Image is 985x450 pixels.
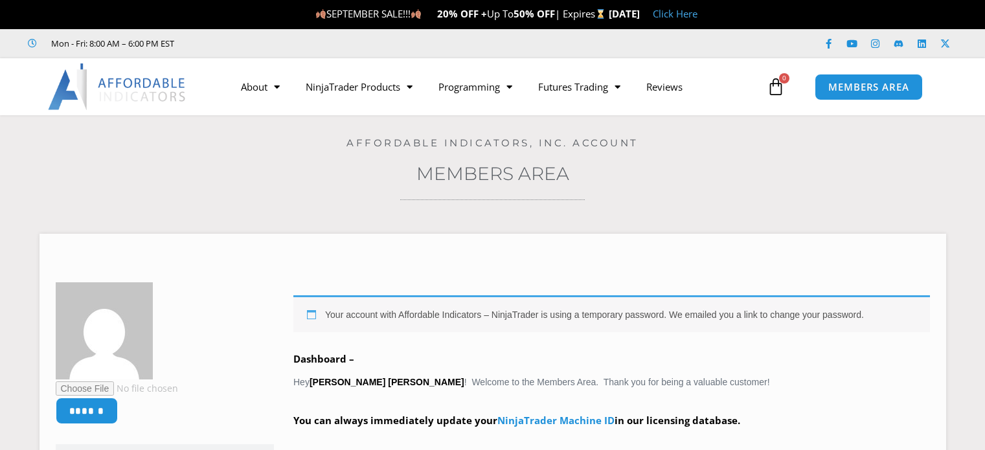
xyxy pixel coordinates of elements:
strong: 20% OFF + [437,7,487,20]
a: NinjaTrader Products [293,72,425,102]
img: 🍂 [411,9,421,19]
b: Dashboard – [293,352,354,365]
strong: 50% OFF [514,7,555,20]
img: 🍂 [316,9,326,19]
a: NinjaTrader Machine ID [497,414,615,427]
a: 0 [747,68,804,106]
strong: You can always immediately update your in our licensing database. [293,414,740,427]
span: 0 [779,73,789,84]
img: ee871318a17e01da1487c01b5e6cbe1a3608c80cc5c94791d262c3d3b6416b81 [56,282,153,379]
a: Programming [425,72,525,102]
span: MEMBERS AREA [828,82,909,92]
a: MEMBERS AREA [815,74,923,100]
a: About [228,72,293,102]
a: Affordable Indicators, Inc. Account [346,137,639,149]
img: ⌛ [596,9,606,19]
a: Click Here [653,7,697,20]
a: Futures Trading [525,72,633,102]
span: Mon - Fri: 8:00 AM – 6:00 PM EST [48,36,174,51]
div: Your account with Affordable Indicators – NinjaTrader is using a temporary password. We emailed y... [293,295,930,332]
strong: [DATE] [609,7,640,20]
strong: [PERSON_NAME] [PERSON_NAME] [310,377,464,387]
a: Members Area [416,163,569,185]
a: Reviews [633,72,696,102]
nav: Menu [228,72,764,102]
img: LogoAI | Affordable Indicators – NinjaTrader [48,63,187,110]
iframe: Customer reviews powered by Trustpilot [192,37,387,50]
span: SEPTEMBER SALE!!! Up To | Expires [315,7,609,20]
